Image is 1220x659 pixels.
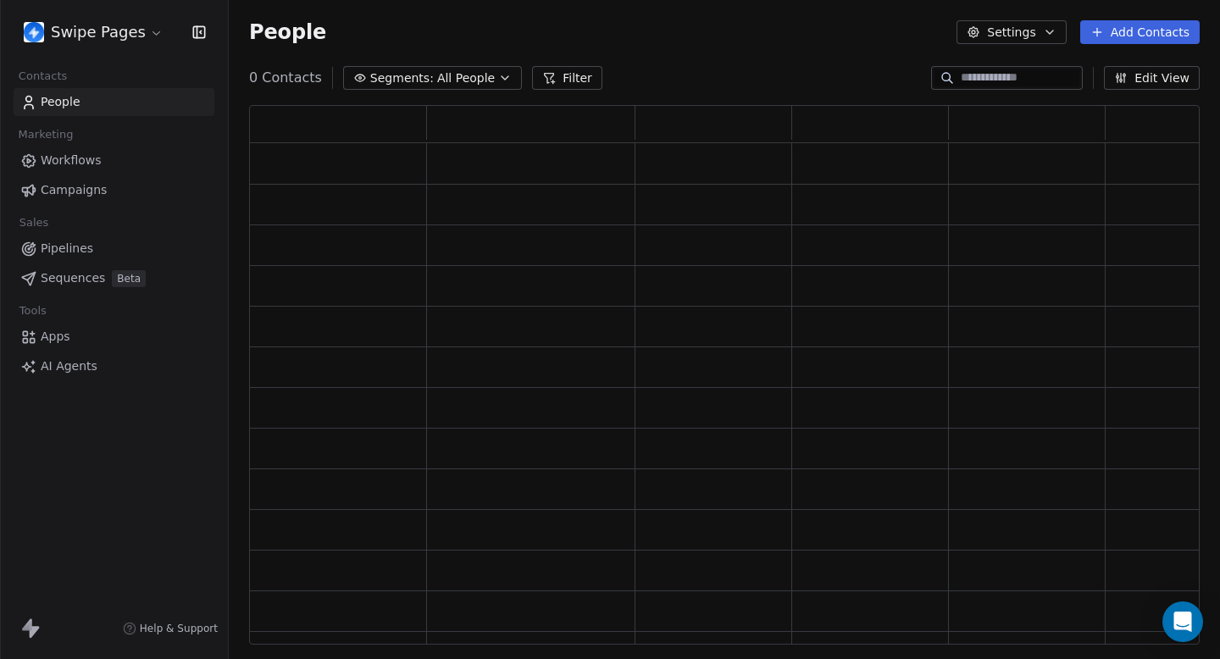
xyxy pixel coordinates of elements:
[140,622,218,635] span: Help & Support
[14,147,214,174] a: Workflows
[41,93,80,111] span: People
[14,264,214,292] a: SequencesBeta
[112,270,146,287] span: Beta
[1162,601,1203,642] div: Open Intercom Messenger
[41,328,70,346] span: Apps
[532,66,602,90] button: Filter
[249,19,326,45] span: People
[123,622,218,635] a: Help & Support
[14,176,214,204] a: Campaigns
[12,210,56,235] span: Sales
[249,68,322,88] span: 0 Contacts
[437,69,495,87] span: All People
[41,357,97,375] span: AI Agents
[14,235,214,263] a: Pipelines
[14,88,214,116] a: People
[12,298,53,324] span: Tools
[41,269,105,287] span: Sequences
[370,69,434,87] span: Segments:
[20,18,167,47] button: Swipe Pages
[51,21,146,43] span: Swipe Pages
[41,181,107,199] span: Campaigns
[957,20,1066,44] button: Settings
[1080,20,1200,44] button: Add Contacts
[11,122,80,147] span: Marketing
[1104,66,1200,90] button: Edit View
[41,152,102,169] span: Workflows
[14,323,214,351] a: Apps
[11,64,75,89] span: Contacts
[14,352,214,380] a: AI Agents
[24,22,44,42] img: user_01J93QE9VH11XXZQZDP4TWZEES.jpg
[41,240,93,258] span: Pipelines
